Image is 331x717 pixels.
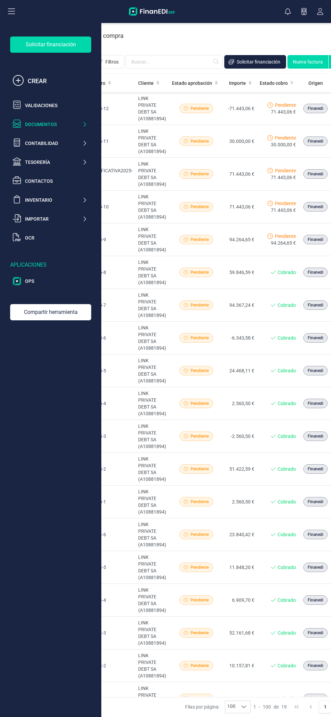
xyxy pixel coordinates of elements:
[223,322,257,354] td: -6.343,58 €
[308,269,323,275] span: Finanedi
[85,584,135,617] td: A2024-4
[85,256,135,289] td: A2025-8
[287,55,328,69] button: Nueva factura
[224,55,286,69] button: Solicitar financiación
[271,141,296,148] span: 30.000,00 €
[308,663,323,669] span: Finanedi
[223,125,257,158] td: 30.000,00 €
[28,76,87,86] div: CREAR
[278,531,296,538] span: Cobrado
[135,420,169,453] td: LINK PRIVATE DEBT SA (A10881894)
[225,701,237,713] span: 100
[10,261,91,269] div: Aplicaciones
[190,400,209,406] span: Pendiente
[190,564,209,570] span: Pendiente
[278,498,296,505] span: Cobrado
[25,102,87,109] div: Validaciones
[10,36,91,53] div: Solicitar financiación
[190,105,209,112] span: Pendiente
[308,204,323,210] span: Finanedi
[190,302,209,308] span: Pendiente
[308,302,323,308] span: Finanedi
[278,433,296,440] span: Cobrado
[190,269,209,275] span: Pendiente
[223,354,257,387] td: 24.468,11 €
[85,322,135,354] td: A2025-6
[190,204,209,210] span: Pendiente
[275,134,296,141] span: Pendiente
[135,551,169,584] td: LINK PRIVATE DEBT SA (A10881894)
[135,518,169,551] td: LINK PRIVATE DEBT SA (A10881894)
[308,564,323,570] span: Finanedi
[25,178,87,184] div: Contactos
[138,80,154,86] span: Cliente
[229,80,246,86] span: Importe
[85,354,135,387] td: A2025-5
[105,58,119,65] span: Filtros
[85,387,135,420] td: A2025-4
[290,700,303,713] button: First Page
[260,80,288,86] span: Estado cobro
[190,499,209,505] span: Pendiente
[304,700,317,713] button: Previous Page
[278,662,296,669] span: Cobrado
[308,466,323,472] span: Finanedi
[190,597,209,603] span: Pendiente
[223,649,257,682] td: 10.157,81 €
[274,703,279,710] span: de
[308,368,323,374] span: Finanedi
[223,387,257,420] td: 2.560,50 €
[223,223,257,256] td: 94.264,65 €
[135,125,169,158] td: LINK PRIVATE DEBT SA (A10881894)
[172,80,212,86] span: Estado aprobación
[85,682,135,715] td: A2024-1
[135,92,169,125] td: LINK PRIVATE DEBT SA (A10881894)
[190,433,209,439] span: Pendiente
[85,486,135,518] td: A2025-1
[263,703,271,710] span: 100
[223,551,257,584] td: 11.848,20 €
[25,140,82,147] div: Contabilidad
[85,551,135,584] td: A2024-5
[223,191,257,223] td: 71.443,06 €
[135,256,169,289] td: LINK PRIVATE DEBT SA (A10881894)
[190,466,209,472] span: Pendiente
[278,335,296,341] span: Cobrado
[281,703,287,710] span: 19
[135,649,169,682] td: LINK PRIVATE DEBT SA (A10881894)
[190,171,209,177] span: Pendiente
[85,92,135,125] td: A2025-12
[278,629,296,636] span: Cobrado
[275,102,296,108] span: Pendiente
[85,158,135,191] td: RECTIFICATIVA2025-1
[85,289,135,322] td: A2025-7
[308,80,323,86] span: Origen
[135,223,169,256] td: LINK PRIVATE DEBT SA (A10881894)
[308,171,323,177] span: Finanedi
[25,121,82,128] div: Documentos
[10,304,91,320] div: Compartir herramienta
[308,433,323,439] span: Finanedi
[223,518,257,551] td: 23.840,42 €
[271,174,296,181] span: 71.443,06 €
[223,617,257,649] td: 52.161,68 €
[308,138,323,144] span: Finanedi
[25,216,82,222] div: Importar
[308,400,323,406] span: Finanedi
[135,354,169,387] td: LINK PRIVATE DEBT SA (A10881894)
[223,453,257,486] td: 51.422,59 €
[223,584,257,617] td: 6.909,70 €
[129,7,175,16] img: Logo Finanedi
[278,597,296,603] span: Cobrado
[278,367,296,374] span: Cobrado
[190,695,209,701] span: Pendiente
[135,453,169,486] td: LINK PRIVATE DEBT SA (A10881894)
[223,682,257,715] td: 42.003,87 €
[308,499,323,505] span: Finanedi
[85,191,135,223] td: A2025-10
[190,368,209,374] span: Pendiente
[223,420,257,453] td: -2.560,50 €
[278,466,296,472] span: Cobrado
[223,256,257,289] td: 59.846,59 €
[190,531,209,538] span: Pendiente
